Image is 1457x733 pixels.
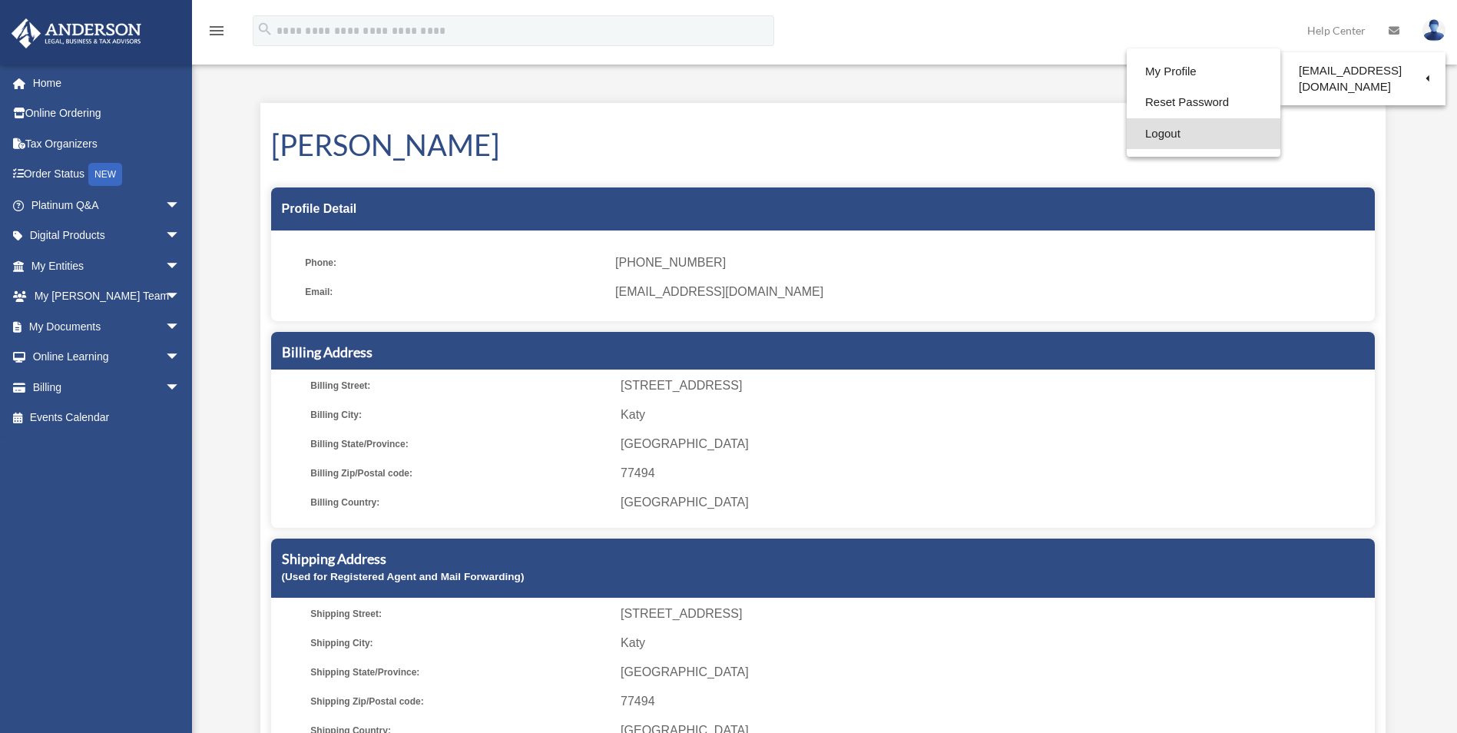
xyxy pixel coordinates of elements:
span: Katy [621,404,1369,426]
span: Katy [621,632,1369,654]
span: Shipping City: [310,632,610,654]
div: NEW [88,163,122,186]
img: User Pic [1422,19,1445,41]
span: Billing Street: [310,375,610,396]
i: menu [207,22,226,40]
span: arrow_drop_down [165,190,196,221]
span: 77494 [621,463,1369,484]
div: Profile Detail [271,187,1375,231]
span: [PHONE_NUMBER] [615,252,1363,274]
span: Email: [305,281,604,303]
span: Shipping Zip/Postal code: [310,691,610,712]
a: Reset Password [1127,87,1280,118]
a: Digital Productsarrow_drop_down [11,221,204,251]
a: Order StatusNEW [11,159,204,191]
span: arrow_drop_down [165,311,196,343]
i: search [257,21,273,38]
a: My [PERSON_NAME] Teamarrow_drop_down [11,281,204,312]
a: [EMAIL_ADDRESS][DOMAIN_NAME] [1280,56,1445,101]
small: (Used for Registered Agent and Mail Forwarding) [282,571,525,582]
span: [STREET_ADDRESS] [621,375,1369,396]
span: [GEOGRAPHIC_DATA] [621,662,1369,683]
a: Online Ordering [11,98,204,129]
h5: Billing Address [282,343,1364,362]
h5: Shipping Address [282,549,1364,569]
a: Home [11,68,204,98]
span: arrow_drop_down [165,250,196,282]
span: 77494 [621,691,1369,712]
span: arrow_drop_down [165,221,196,252]
span: arrow_drop_down [165,281,196,313]
a: Platinum Q&Aarrow_drop_down [11,190,204,221]
a: My Documentsarrow_drop_down [11,311,204,342]
a: Billingarrow_drop_down [11,372,204,403]
a: Logout [1127,118,1280,150]
span: Shipping State/Province: [310,662,610,683]
span: Billing Country: [310,492,610,513]
a: Events Calendar [11,403,204,433]
span: Billing City: [310,404,610,426]
a: My Profile [1127,56,1280,88]
span: Shipping Street: [310,603,610,625]
span: Phone: [305,252,604,274]
img: Anderson Advisors Platinum Portal [7,18,146,48]
span: [EMAIL_ADDRESS][DOMAIN_NAME] [615,281,1363,303]
span: [GEOGRAPHIC_DATA] [621,433,1369,455]
span: Billing Zip/Postal code: [310,463,610,484]
a: menu [207,27,226,40]
h1: [PERSON_NAME] [271,124,1375,165]
span: arrow_drop_down [165,372,196,403]
a: My Entitiesarrow_drop_down [11,250,204,281]
a: Tax Organizers [11,128,204,159]
span: arrow_drop_down [165,342,196,373]
span: [GEOGRAPHIC_DATA] [621,492,1369,513]
span: [STREET_ADDRESS] [621,603,1369,625]
a: Online Learningarrow_drop_down [11,342,204,373]
span: Billing State/Province: [310,433,610,455]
